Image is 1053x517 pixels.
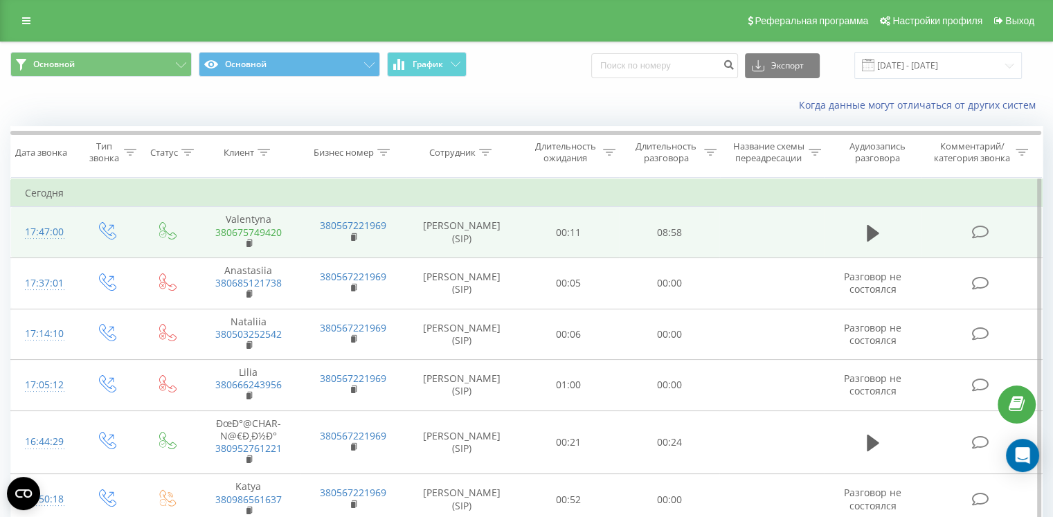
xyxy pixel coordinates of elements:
[799,98,1043,111] a: Когда данные могут отличаться от других систем
[844,486,901,511] span: Разговор не состоялся
[619,207,719,258] td: 08:58
[25,219,62,246] div: 17:47:00
[892,15,982,26] span: Настройки профиля
[33,59,75,70] span: Основной
[196,309,300,360] td: Nataliia
[406,207,519,258] td: [PERSON_NAME] (SIP)
[196,410,300,474] td: ÐœÐ°@CHAR-N@€Ð¸Ð½Ð°
[619,360,719,411] td: 00:00
[1006,439,1039,472] div: Open Intercom Messenger
[196,257,300,309] td: Anastasiia
[199,52,380,77] button: Основной
[10,52,192,77] button: Основной
[87,140,120,164] div: Тип звонка
[844,321,901,347] span: Разговор не состоялся
[320,486,386,499] a: 380567221969
[755,15,868,26] span: Реферальная программа
[429,147,476,158] div: Сотрудник
[619,309,719,360] td: 00:00
[531,140,600,164] div: Длительность ожидания
[215,493,282,506] a: 380986561637
[320,372,386,385] a: 380567221969
[631,140,701,164] div: Длительность разговора
[215,442,282,455] a: 380952761221
[196,360,300,411] td: Lilia
[11,179,1043,207] td: Сегодня
[7,477,40,510] button: Open CMP widget
[25,270,62,297] div: 17:37:01
[844,270,901,296] span: Разговор не состоялся
[406,309,519,360] td: [PERSON_NAME] (SIP)
[25,320,62,347] div: 17:14:10
[320,321,386,334] a: 380567221969
[413,60,443,69] span: График
[931,140,1012,164] div: Комментарий/категория звонка
[196,207,300,258] td: Valentyna
[224,147,254,158] div: Клиент
[844,372,901,397] span: Разговор не состоялся
[837,140,918,164] div: Аудиозапись разговора
[519,309,619,360] td: 00:06
[25,372,62,399] div: 17:05:12
[320,429,386,442] a: 380567221969
[519,360,619,411] td: 01:00
[591,53,738,78] input: Поиск по номеру
[745,53,820,78] button: Экспорт
[215,276,282,289] a: 380685121738
[619,257,719,309] td: 00:00
[320,270,386,283] a: 380567221969
[150,147,178,158] div: Статус
[215,226,282,239] a: 380675749420
[406,257,519,309] td: [PERSON_NAME] (SIP)
[519,410,619,474] td: 00:21
[215,378,282,391] a: 380666243956
[519,207,619,258] td: 00:11
[25,486,62,513] div: 15:50:18
[314,147,374,158] div: Бизнес номер
[320,219,386,232] a: 380567221969
[406,410,519,474] td: [PERSON_NAME] (SIP)
[25,428,62,455] div: 16:44:29
[519,257,619,309] td: 00:05
[619,410,719,474] td: 00:24
[15,147,67,158] div: Дата звонка
[406,360,519,411] td: [PERSON_NAME] (SIP)
[732,140,805,164] div: Название схемы переадресации
[215,327,282,341] a: 380503252542
[387,52,467,77] button: График
[1005,15,1034,26] span: Выход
